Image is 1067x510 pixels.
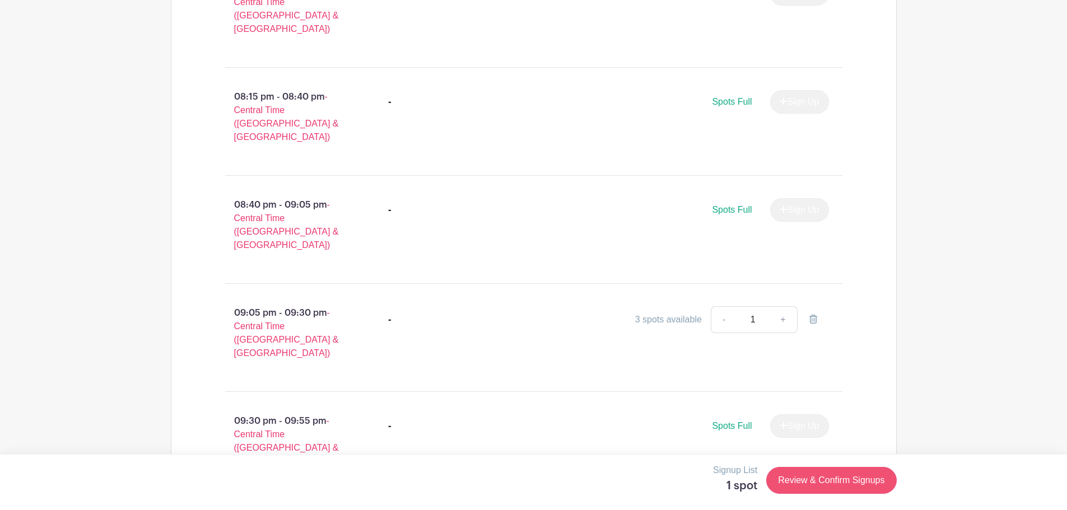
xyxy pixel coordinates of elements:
[712,421,752,431] span: Spots Full
[713,479,757,493] h5: 1 spot
[711,306,737,333] a: -
[712,205,752,214] span: Spots Full
[635,313,702,326] div: 3 spots available
[207,194,371,256] p: 08:40 pm - 09:05 pm
[769,306,797,333] a: +
[388,313,392,326] div: -
[712,97,752,106] span: Spots Full
[388,419,392,433] div: -
[234,92,339,142] span: - Central Time ([GEOGRAPHIC_DATA] & [GEOGRAPHIC_DATA])
[207,86,371,148] p: 08:15 pm - 08:40 pm
[766,467,896,494] a: Review & Confirm Signups
[207,302,371,364] p: 09:05 pm - 09:30 pm
[234,200,339,250] span: - Central Time ([GEOGRAPHIC_DATA] & [GEOGRAPHIC_DATA])
[234,308,339,358] span: - Central Time ([GEOGRAPHIC_DATA] & [GEOGRAPHIC_DATA])
[713,464,757,477] p: Signup List
[388,203,392,217] div: -
[388,95,392,109] div: -
[207,410,371,472] p: 09:30 pm - 09:55 pm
